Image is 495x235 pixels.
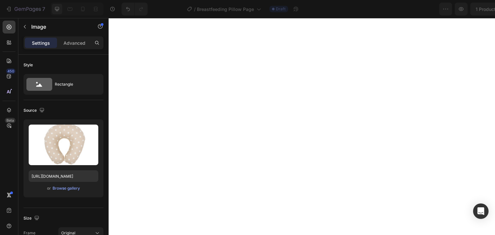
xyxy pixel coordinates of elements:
[473,203,489,219] div: Open Intercom Messenger
[53,185,80,191] div: Browse gallery
[24,106,46,115] div: Source
[55,77,94,92] div: Rectangle
[109,18,495,235] iframe: Design area
[29,170,98,182] input: https://example.com/image.jpg
[369,6,411,13] span: 1 product assigned
[24,62,33,68] div: Style
[3,3,48,15] button: 7
[52,185,80,192] button: Browse gallery
[47,184,51,192] span: or
[63,40,85,46] p: Advanced
[24,214,41,223] div: Size
[121,3,148,15] div: Undo/Redo
[42,5,45,13] p: 7
[364,3,426,15] button: 1 product assigned
[31,23,86,31] p: Image
[276,6,286,12] span: Draft
[197,6,254,13] span: Breastfeeding Pillow Page
[194,6,196,13] span: /
[428,3,450,15] button: Save
[29,125,98,165] img: preview-image
[458,6,474,13] div: Publish
[434,6,444,12] span: Save
[5,118,15,123] div: Beta
[6,69,15,74] div: 450
[32,40,50,46] p: Settings
[452,3,479,15] button: Publish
